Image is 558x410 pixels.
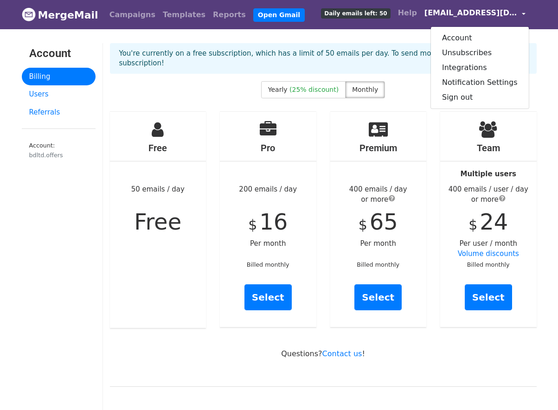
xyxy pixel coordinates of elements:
div: [EMAIL_ADDRESS][DOMAIN_NAME] [430,26,529,109]
a: [EMAIL_ADDRESS][DOMAIN_NAME] [421,4,529,26]
h4: Pro [220,142,316,154]
a: MergeMail [22,5,98,25]
small: Billed monthly [357,261,399,268]
a: Contact us [322,349,362,358]
div: Per user / month [440,112,537,327]
div: 400 emails / user / day or more [440,184,537,205]
span: Monthly [352,86,378,93]
a: Account [431,31,529,45]
a: Referrals [22,103,96,122]
h3: Account [29,47,88,60]
a: Open Gmail [253,8,305,22]
p: Questions? ! [110,349,537,359]
span: $ [248,217,257,233]
a: Reports [209,6,250,24]
small: Billed monthly [247,261,289,268]
a: Notification Settings [431,75,529,90]
span: 16 [259,209,288,235]
span: Daily emails left: 50 [321,8,390,19]
h4: Free [110,142,206,154]
a: Daily emails left: 50 [317,4,394,22]
img: MergeMail logo [22,7,36,21]
p: You're currently on a free subscription, which has a limit of 50 emails per day. To send more ema... [119,49,527,68]
a: Volume discounts [458,250,519,258]
a: Templates [159,6,209,24]
span: $ [468,217,477,233]
a: Integrations [431,60,529,75]
span: (25% discount) [289,86,339,93]
a: Help [394,4,421,22]
iframe: Chat Widget [512,365,558,410]
a: Billing [22,68,96,86]
a: Select [465,284,512,310]
a: Select [244,284,292,310]
div: 400 emails / day or more [330,184,427,205]
span: Free [134,209,181,235]
span: [EMAIL_ADDRESS][DOMAIN_NAME] [424,7,517,19]
span: $ [359,217,367,233]
small: Billed monthly [467,261,510,268]
span: 65 [370,209,398,235]
div: Per month [330,112,427,327]
a: Unsubscribes [431,45,529,60]
div: 50 emails / day [110,112,206,328]
span: 24 [480,209,508,235]
small: Account: [29,142,88,160]
a: Sign out [431,90,529,105]
h4: Premium [330,142,427,154]
h4: Team [440,142,537,154]
div: 200 emails / day Per month [220,112,316,327]
a: Users [22,85,96,103]
a: Campaigns [106,6,159,24]
span: Yearly [268,86,288,93]
a: Select [354,284,402,310]
div: bdltd.offers [29,151,88,160]
strong: Multiple users [461,170,516,178]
